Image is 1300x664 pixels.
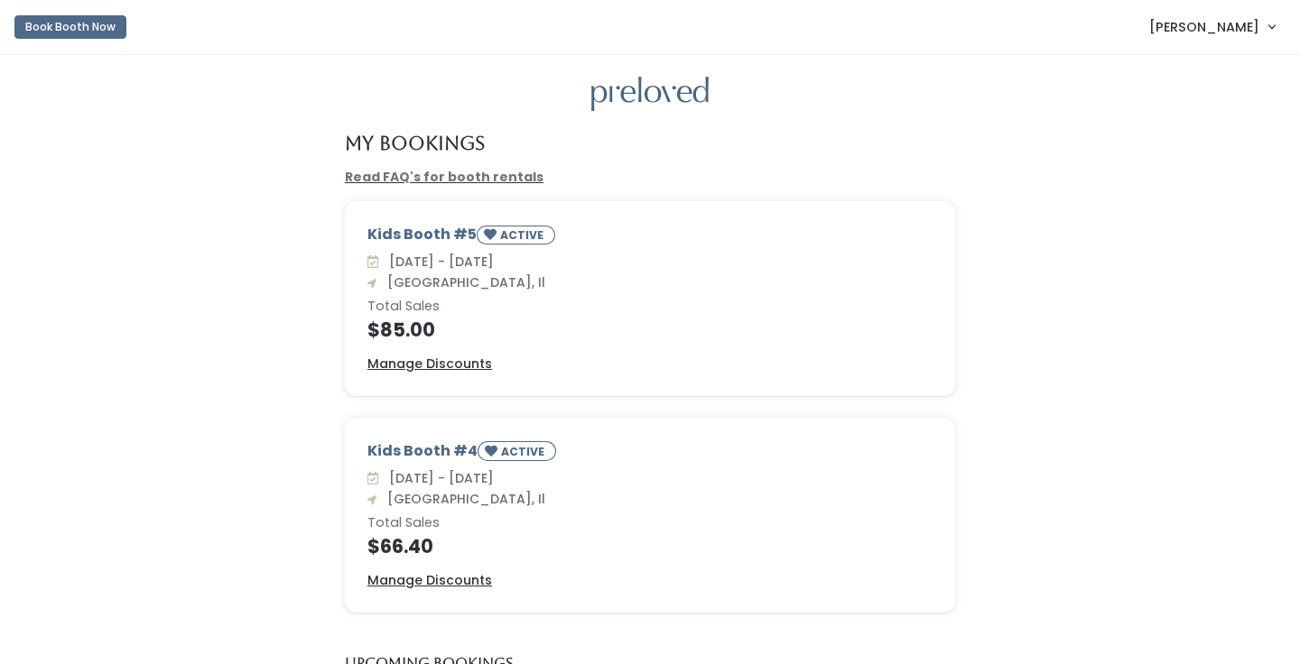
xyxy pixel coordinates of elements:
u: Manage Discounts [367,355,492,373]
a: Read FAQ's for booth rentals [345,168,543,186]
div: Kids Booth #4 [367,440,933,468]
h6: Total Sales [367,300,933,314]
span: [GEOGRAPHIC_DATA], Il [380,490,545,508]
a: Book Booth Now [14,7,126,47]
h4: $85.00 [367,319,933,340]
h6: Total Sales [367,516,933,530]
a: Manage Discounts [367,571,492,590]
u: Manage Discounts [367,571,492,589]
h4: $66.40 [367,536,933,557]
a: Manage Discounts [367,355,492,373]
a: [PERSON_NAME] [1131,7,1293,46]
span: [DATE] - [DATE] [382,469,494,487]
span: [PERSON_NAME] [1149,17,1259,37]
img: preloved logo [591,77,709,112]
small: ACTIVE [501,444,548,459]
span: [GEOGRAPHIC_DATA], Il [380,273,545,291]
button: Book Booth Now [14,15,126,39]
div: Kids Booth #5 [367,224,933,252]
small: ACTIVE [500,227,547,243]
h4: My Bookings [345,133,485,153]
span: [DATE] - [DATE] [382,253,494,271]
